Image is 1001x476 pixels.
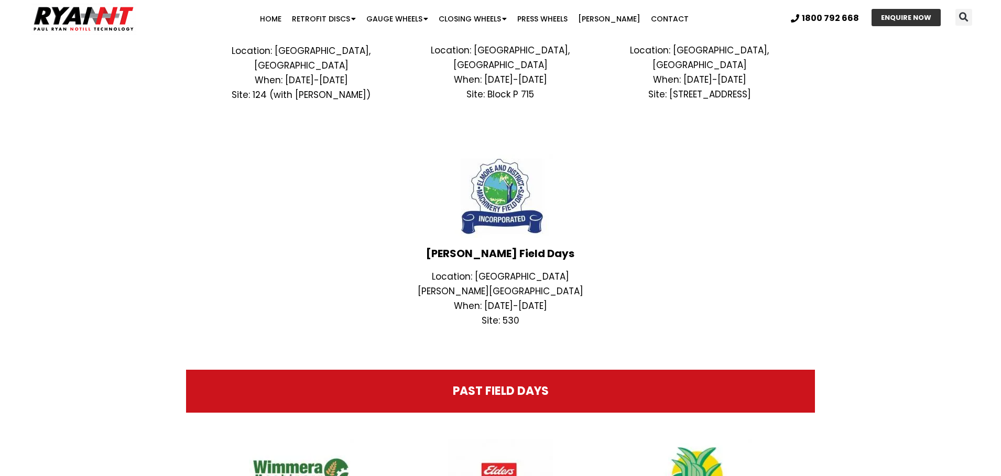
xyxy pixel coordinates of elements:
[605,87,794,102] p: Site: [STREET_ADDRESS]
[406,43,595,72] p: Location: [GEOGRAPHIC_DATA], [GEOGRAPHIC_DATA]
[207,73,396,87] p: When: [DATE]-[DATE]
[646,8,694,29] a: Contact
[881,14,931,21] span: ENQUIRE NOW
[207,87,396,102] p: Site: 124 (with [PERSON_NAME])
[872,9,941,26] a: ENQUIRE NOW
[433,8,512,29] a: Closing Wheels
[573,8,646,29] a: [PERSON_NAME]
[255,8,287,29] a: Home
[287,8,361,29] a: Retrofit Discs
[605,43,794,72] p: Location: [GEOGRAPHIC_DATA], [GEOGRAPHIC_DATA]
[406,298,595,313] p: When: [DATE]-[DATE]
[406,248,595,259] h3: [PERSON_NAME] Field Days
[448,154,553,238] img: Elmore Field Days Logo
[605,72,794,87] p: When: [DATE]-[DATE]
[802,14,859,23] span: 1800 792 668
[207,385,794,397] h2: PAST FIELD DAYS
[512,8,573,29] a: Press Wheels
[406,87,595,102] p: Site: Block P 715
[406,313,595,328] p: Site: 530
[31,3,136,35] img: Ryan NT logo
[406,72,595,87] p: When: [DATE]-[DATE]
[194,8,755,29] nav: Menu
[207,43,396,73] p: Location: [GEOGRAPHIC_DATA], [GEOGRAPHIC_DATA]
[791,14,859,23] a: 1800 792 668
[361,8,433,29] a: Gauge Wheels
[955,9,972,26] div: Search
[406,269,595,298] p: Location: [GEOGRAPHIC_DATA][PERSON_NAME][GEOGRAPHIC_DATA]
